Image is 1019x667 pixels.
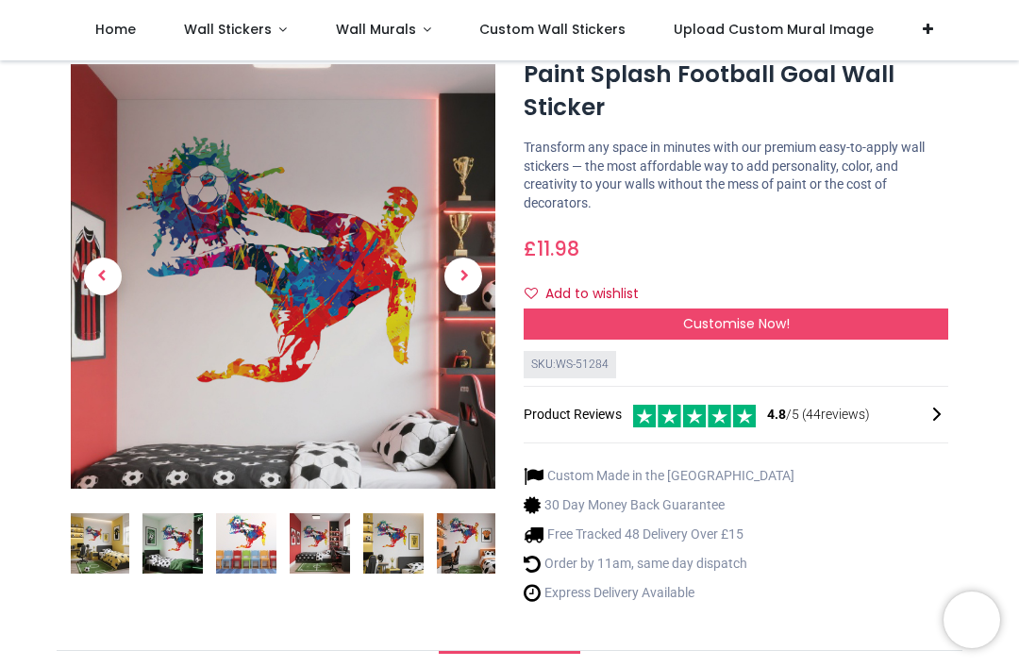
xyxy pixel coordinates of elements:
span: £ [524,235,579,262]
div: SKU: WS-51284 [524,351,616,378]
img: WS-51284-03 [69,514,129,575]
img: Paint Splash Football Goal Wall Sticker [71,65,495,490]
span: Custom Wall Stickers [479,20,626,39]
span: Wall Murals [336,20,416,39]
iframe: Brevo live chat [944,592,1000,648]
h1: Paint Splash Football Goal Wall Sticker [524,58,948,124]
span: /5 ( 44 reviews) [767,406,870,425]
img: WS-51284-08 [216,514,276,575]
span: Upload Custom Mural Image [674,20,874,39]
a: Next [432,128,496,425]
li: 30 Day Money Back Guarantee [524,495,794,515]
li: Free Tracked 48 Delivery Over £15 [524,525,794,544]
p: Transform any space in minutes with our premium easy-to-apply wall stickers — the most affordable... [524,139,948,212]
button: Add to wishlistAdd to wishlist [524,278,655,310]
li: Express Delivery Available [524,583,794,603]
img: WS-51284-09 [290,514,350,575]
span: Customise Now! [683,314,790,333]
li: Custom Made in the [GEOGRAPHIC_DATA] [524,466,794,486]
img: WS-51284-010 [437,514,497,575]
i: Add to wishlist [525,287,538,300]
span: 4.8 [767,407,786,422]
img: WS-51284-04 [363,514,424,575]
img: WS-51284-05 [142,514,203,575]
a: Previous [71,128,135,425]
span: 11.98 [537,235,579,262]
div: Product Reviews [524,402,948,427]
span: Wall Stickers [184,20,272,39]
span: Next [444,258,482,296]
span: Home [95,20,136,39]
span: Previous [84,258,122,296]
li: Order by 11am, same day dispatch [524,554,794,574]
